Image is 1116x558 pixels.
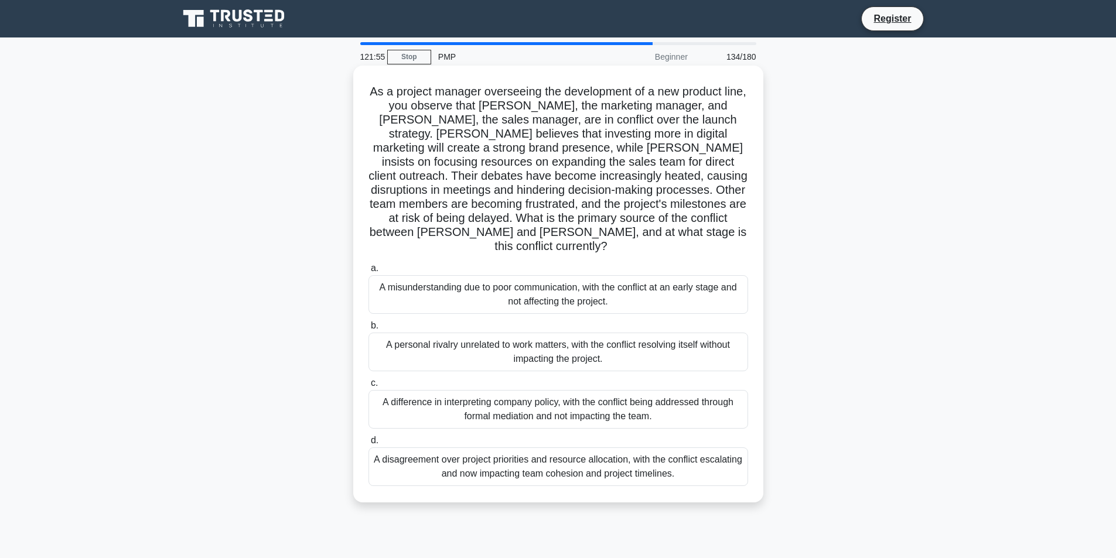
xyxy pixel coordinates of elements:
[371,263,378,273] span: a.
[371,320,378,330] span: b.
[431,45,592,69] div: PMP
[368,390,748,429] div: A difference in interpreting company policy, with the conflict being addressed through formal med...
[592,45,695,69] div: Beginner
[368,333,748,371] div: A personal rivalry unrelated to work matters, with the conflict resolving itself without impactin...
[866,11,918,26] a: Register
[368,447,748,486] div: A disagreement over project priorities and resource allocation, with the conflict escalating and ...
[695,45,763,69] div: 134/180
[371,378,378,388] span: c.
[387,50,431,64] a: Stop
[368,275,748,314] div: A misunderstanding due to poor communication, with the conflict at an early stage and not affecti...
[371,435,378,445] span: d.
[367,84,749,254] h5: As a project manager overseeing the development of a new product line, you observe that [PERSON_N...
[353,45,387,69] div: 121:55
